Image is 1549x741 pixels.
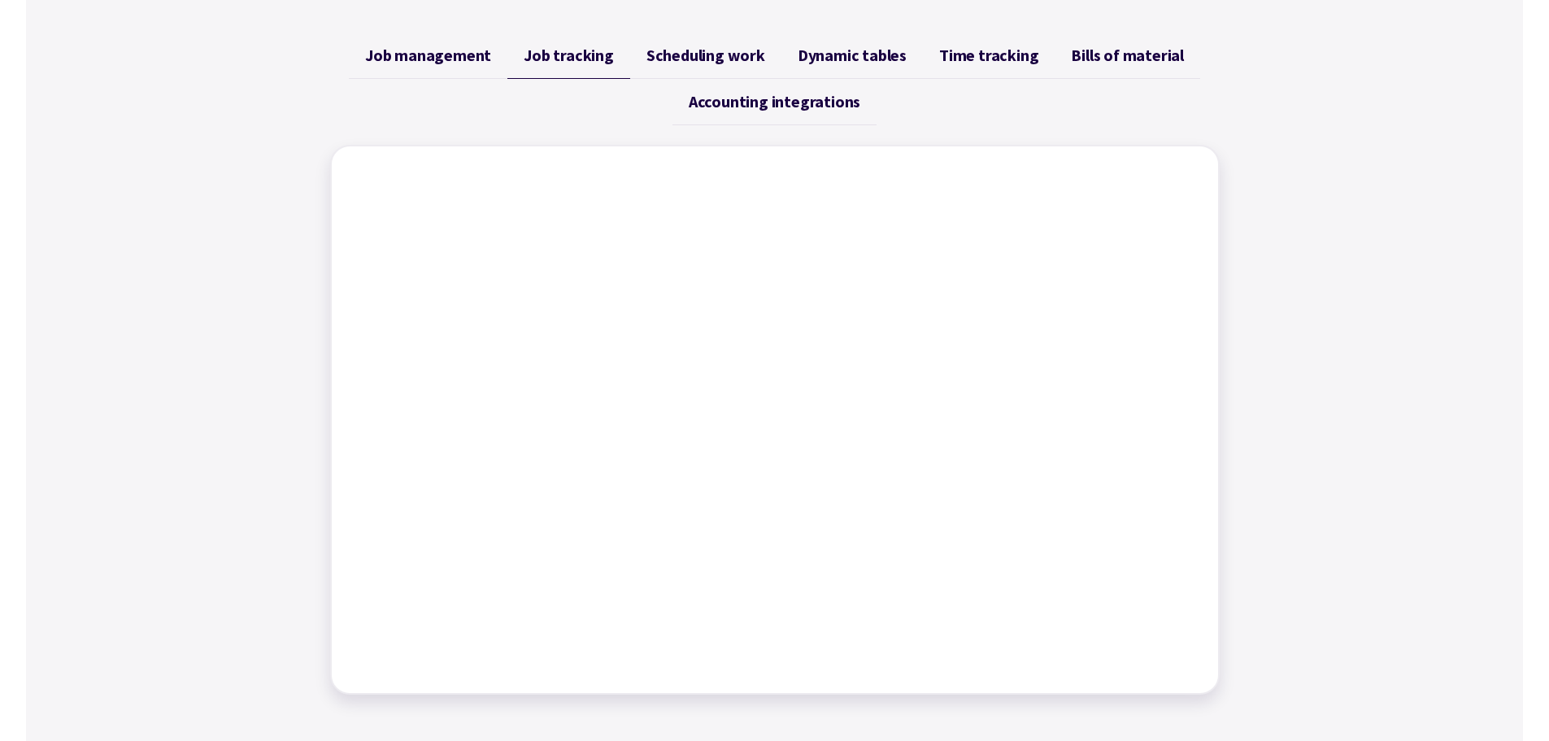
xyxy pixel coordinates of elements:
span: Dynamic tables [798,46,907,65]
iframe: Factory - Tracking jobs using Workflow [348,163,1202,677]
span: Job tracking [524,46,614,65]
span: Job management [365,46,491,65]
iframe: Chat Widget [1271,565,1549,741]
span: Bills of material [1071,46,1184,65]
span: Scheduling work [646,46,765,65]
span: Accounting integrations [689,92,860,111]
span: Time tracking [939,46,1038,65]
